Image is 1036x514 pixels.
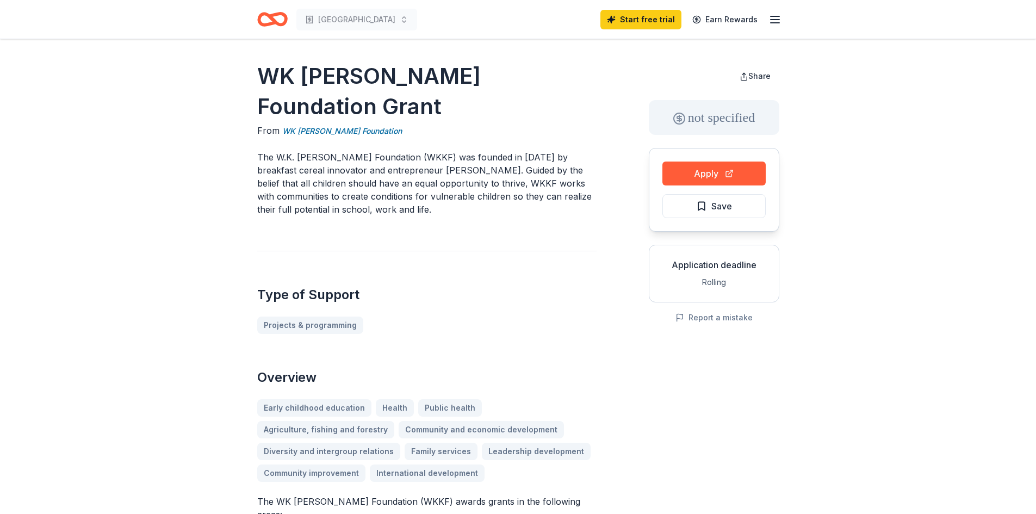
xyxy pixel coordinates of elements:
[257,124,597,138] div: From
[662,162,766,185] button: Apply
[600,10,681,29] a: Start free trial
[675,311,753,324] button: Report a mistake
[748,71,771,80] span: Share
[649,100,779,135] div: not specified
[257,61,597,122] h1: WK [PERSON_NAME] Foundation Grant
[296,9,417,30] button: [GEOGRAPHIC_DATA]
[282,125,402,138] a: WK [PERSON_NAME] Foundation
[658,258,770,271] div: Application deadline
[658,276,770,289] div: Rolling
[711,199,732,213] span: Save
[257,317,363,334] a: Projects & programming
[318,13,395,26] span: [GEOGRAPHIC_DATA]
[662,194,766,218] button: Save
[686,10,764,29] a: Earn Rewards
[731,65,779,87] button: Share
[257,7,288,32] a: Home
[257,151,597,216] p: The W.K. [PERSON_NAME] Foundation (WKKF) was founded in [DATE] by breakfast cereal innovator and ...
[257,286,597,304] h2: Type of Support
[257,369,597,386] h2: Overview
